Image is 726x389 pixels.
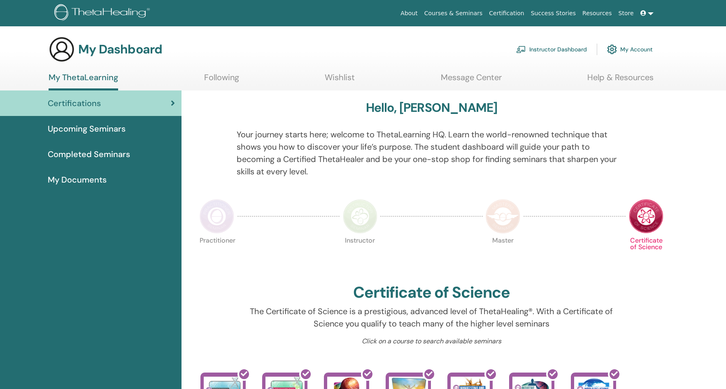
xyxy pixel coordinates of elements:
[49,72,118,90] a: My ThetaLearning
[343,237,377,272] p: Instructor
[629,237,663,272] p: Certificate of Science
[486,6,527,21] a: Certification
[343,199,377,234] img: Instructor
[528,6,579,21] a: Success Stories
[587,72,654,88] a: Help & Resources
[516,40,587,58] a: Instructor Dashboard
[204,72,239,88] a: Following
[397,6,421,21] a: About
[48,123,126,135] span: Upcoming Seminars
[237,336,626,346] p: Click on a course to search available seminars
[48,97,101,109] span: Certifications
[353,283,510,302] h2: Certificate of Science
[486,199,520,234] img: Master
[615,6,637,21] a: Store
[237,305,626,330] p: The Certificate of Science is a prestigious, advanced level of ThetaHealing®. With a Certificate ...
[629,199,663,234] img: Certificate of Science
[366,100,498,115] h3: Hello, [PERSON_NAME]
[48,148,130,160] span: Completed Seminars
[607,42,617,56] img: cog.svg
[49,36,75,63] img: generic-user-icon.jpg
[237,128,626,178] p: Your journey starts here; welcome to ThetaLearning HQ. Learn the world-renowned technique that sh...
[48,174,107,186] span: My Documents
[325,72,355,88] a: Wishlist
[486,237,520,272] p: Master
[607,40,653,58] a: My Account
[200,237,234,272] p: Practitioner
[200,199,234,234] img: Practitioner
[54,4,153,23] img: logo.png
[579,6,615,21] a: Resources
[421,6,486,21] a: Courses & Seminars
[516,46,526,53] img: chalkboard-teacher.svg
[441,72,502,88] a: Message Center
[78,42,162,57] h3: My Dashboard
